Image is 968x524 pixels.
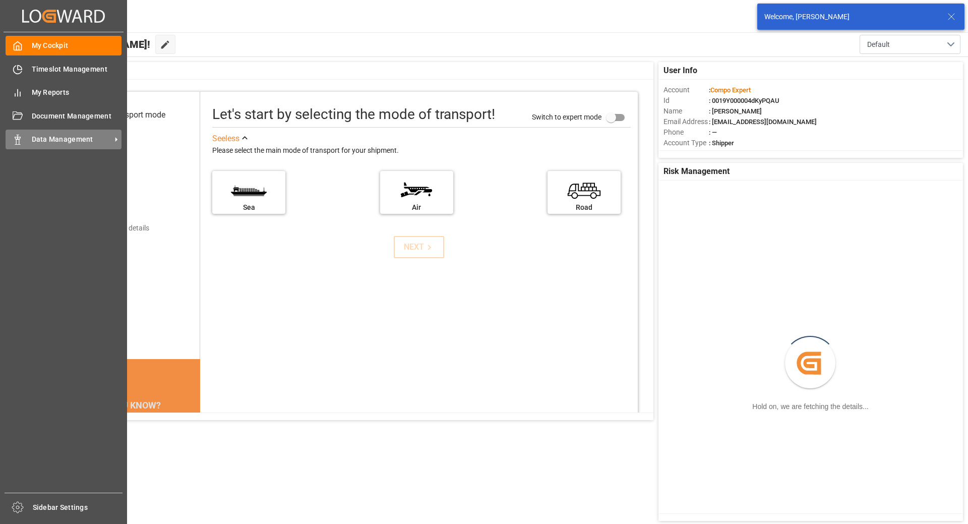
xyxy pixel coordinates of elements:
span: : — [709,129,717,136]
div: Air [385,202,448,213]
span: : [EMAIL_ADDRESS][DOMAIN_NAME] [709,118,817,126]
div: NEXT [404,241,435,253]
span: Name [663,106,709,117]
span: Document Management [32,111,122,122]
div: DID YOU KNOW? [54,394,200,416]
div: Hold on, we are fetching the details... [752,401,868,412]
span: Risk Management [663,165,730,178]
span: Timeslot Management [32,64,122,75]
button: open menu [860,35,960,54]
div: Let's start by selecting the mode of transport! [212,104,495,125]
span: Account Type [663,138,709,148]
span: : [PERSON_NAME] [709,107,762,115]
div: Please select the main mode of transport for your shipment. [212,145,631,157]
span: My Cockpit [32,40,122,51]
span: Phone [663,127,709,138]
span: My Reports [32,87,122,98]
span: Account [663,85,709,95]
a: My Cockpit [6,36,122,55]
button: NEXT [394,236,444,258]
span: : [709,86,751,94]
span: Email Address [663,117,709,127]
span: Switch to expert mode [532,112,601,121]
span: Default [867,39,890,50]
span: Sidebar Settings [33,502,123,513]
div: See less [212,133,239,145]
span: : Shipper [709,139,734,147]
span: : 0019Y000004dKyPQAU [709,97,779,104]
a: Timeslot Management [6,59,122,79]
span: Hello [PERSON_NAME]! [42,35,150,54]
span: Data Management [32,134,111,145]
div: Road [553,202,616,213]
span: User Info [663,65,697,77]
span: Id [663,95,709,106]
div: Sea [217,202,280,213]
span: Compo Expert [710,86,751,94]
div: Welcome, [PERSON_NAME] [764,12,938,22]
